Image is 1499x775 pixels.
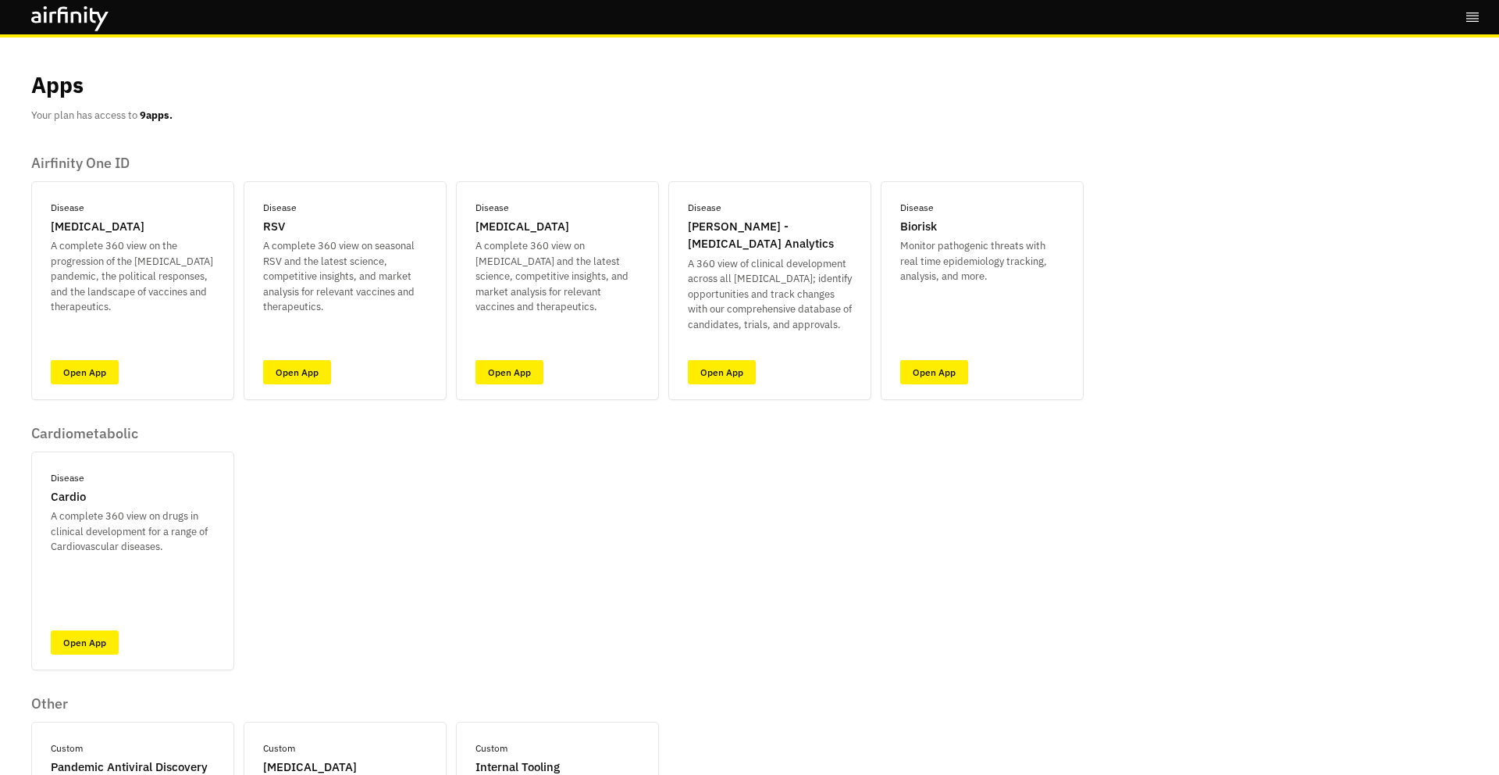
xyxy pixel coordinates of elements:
p: Disease [51,201,84,215]
p: Cardiometabolic [31,425,234,442]
p: Cardio [51,488,86,506]
p: [PERSON_NAME] - [MEDICAL_DATA] Analytics [688,218,852,253]
p: Disease [900,201,934,215]
p: Your plan has access to [31,108,173,123]
a: Open App [688,360,756,384]
p: Disease [51,471,84,485]
p: Custom [475,741,507,755]
p: Custom [51,741,83,755]
p: Biorisk [900,218,937,236]
p: Disease [263,201,297,215]
p: A complete 360 view on drugs in clinical development for a range of Cardiovascular diseases. [51,509,215,555]
p: Apps [31,69,84,102]
p: Custom [263,741,295,755]
a: Open App [900,360,968,384]
a: Open App [475,360,543,384]
p: [MEDICAL_DATA] [51,218,144,236]
p: A complete 360 view on the progression of the [MEDICAL_DATA] pandemic, the political responses, a... [51,238,215,315]
p: A 360 view of clinical development across all [MEDICAL_DATA]; identify opportunities and track ch... [688,256,852,333]
p: Disease [475,201,509,215]
p: A complete 360 view on seasonal RSV and the latest science, competitive insights, and market anal... [263,238,427,315]
p: Disease [688,201,721,215]
p: [MEDICAL_DATA] [475,218,569,236]
p: RSV [263,218,285,236]
p: Airfinity One ID [31,155,1084,172]
p: A complete 360 view on [MEDICAL_DATA] and the latest science, competitive insights, and market an... [475,238,639,315]
a: Open App [51,630,119,655]
a: Open App [51,360,119,384]
b: 9 apps. [140,109,173,122]
a: Open App [263,360,331,384]
p: Monitor pathogenic threats with real time epidemiology tracking, analysis, and more. [900,238,1064,284]
p: Other [31,695,659,712]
